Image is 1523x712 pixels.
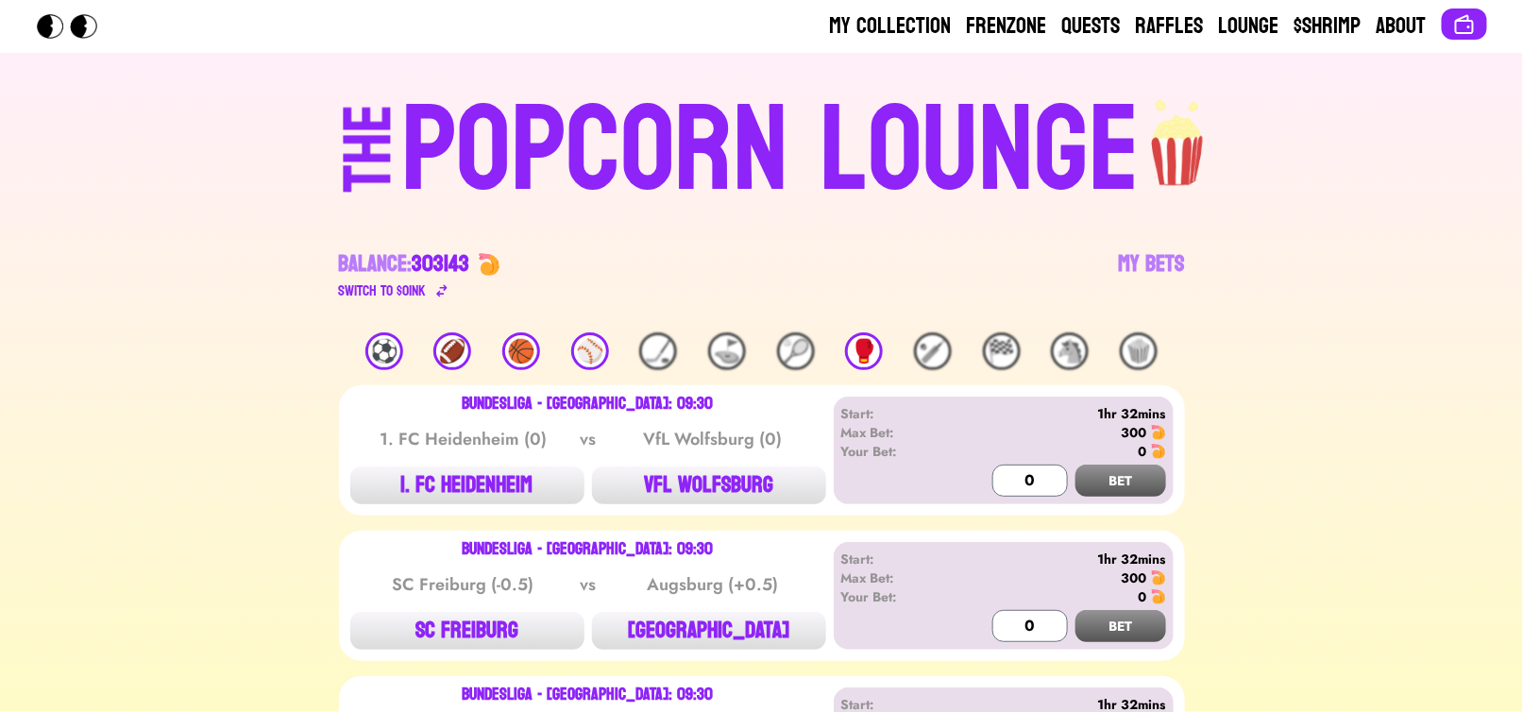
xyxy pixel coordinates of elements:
[777,332,815,370] div: 🎾
[1151,425,1166,440] img: 🍤
[592,466,826,504] button: VFL WOLFSBURG
[463,542,714,557] div: Bundesliga - [GEOGRAPHIC_DATA]: 09:30
[845,332,883,370] div: 🥊
[180,83,1344,212] a: THEPOPCORN LOUNGEpopcorn
[1075,465,1166,497] button: BET
[618,426,808,452] div: VfL Wolfsburg (0)
[576,571,600,598] div: vs
[1453,13,1476,36] img: Connect wallet
[339,280,427,302] div: Switch to $ OINK
[841,423,950,442] div: Max Bet:
[463,687,714,703] div: Bundesliga - [GEOGRAPHIC_DATA]: 09:30
[463,397,714,412] div: Bundesliga - [GEOGRAPHIC_DATA]: 09:30
[592,612,826,650] button: [GEOGRAPHIC_DATA]
[1151,444,1166,459] img: 🍤
[1151,589,1166,604] img: 🍤
[841,568,950,587] div: Max Bet:
[708,332,746,370] div: ⛳️
[1151,570,1166,585] img: 🍤
[1295,11,1362,42] a: $Shrimp
[334,105,402,230] div: THE
[350,612,584,650] button: SC FREIBURG
[413,244,470,284] span: 303143
[841,404,950,423] div: Start:
[1139,587,1147,606] div: 0
[967,11,1047,42] a: Frenzone
[1122,568,1147,587] div: 300
[571,332,609,370] div: ⚾️
[1141,83,1218,189] img: popcorn
[1120,332,1158,370] div: 🍿
[433,332,471,370] div: 🏈
[37,14,112,39] img: Popcorn
[502,332,540,370] div: 🏀
[339,249,470,280] div: Balance:
[1075,610,1166,642] button: BET
[367,426,558,452] div: 1. FC Heidenheim (0)
[478,253,500,276] img: 🍤
[1119,249,1185,302] a: My Bets
[1139,442,1147,461] div: 0
[830,11,952,42] a: My Collection
[841,442,950,461] div: Your Bet:
[1122,423,1147,442] div: 300
[1062,11,1121,42] a: Quests
[1377,11,1427,42] a: About
[365,332,403,370] div: ⚽️
[618,571,808,598] div: Augsburg (+0.5)
[1219,11,1279,42] a: Lounge
[841,587,950,606] div: Your Bet:
[841,550,950,568] div: Start:
[949,550,1165,568] div: 1hr 32mins
[401,91,1141,212] div: POPCORN LOUNGE
[949,404,1165,423] div: 1hr 32mins
[639,332,677,370] div: 🏒
[350,466,584,504] button: 1. FC HEIDENHEIM
[983,332,1021,370] div: 🏁
[576,426,600,452] div: vs
[1136,11,1204,42] a: Raffles
[914,332,952,370] div: 🏏
[1051,332,1089,370] div: 🐴
[367,571,558,598] div: SC Freiburg (-0.5)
